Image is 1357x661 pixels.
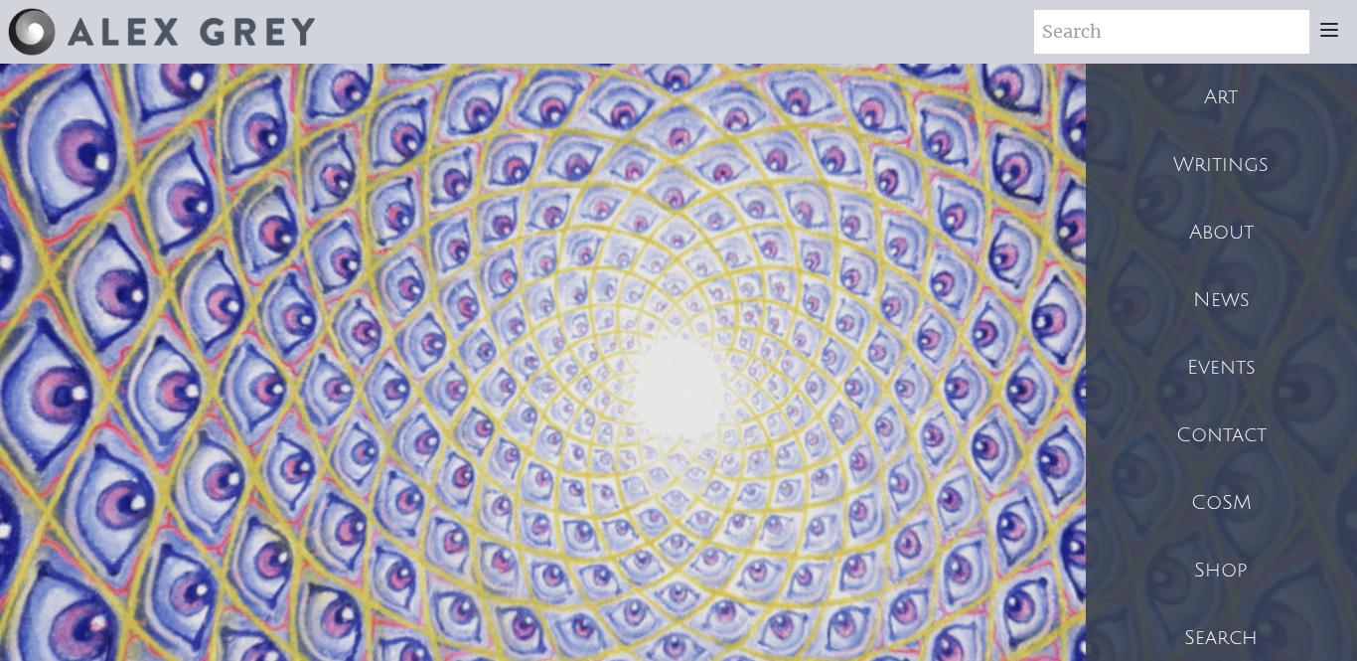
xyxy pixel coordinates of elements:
[1086,334,1357,402] a: Events
[1086,537,1357,604] a: Shop
[1034,10,1309,54] input: Search
[1086,469,1357,537] a: CoSM
[1086,266,1357,334] a: News
[1086,402,1357,469] a: Contact
[1086,199,1357,266] a: About
[1086,131,1357,199] a: Writings
[1086,64,1357,131] a: Art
